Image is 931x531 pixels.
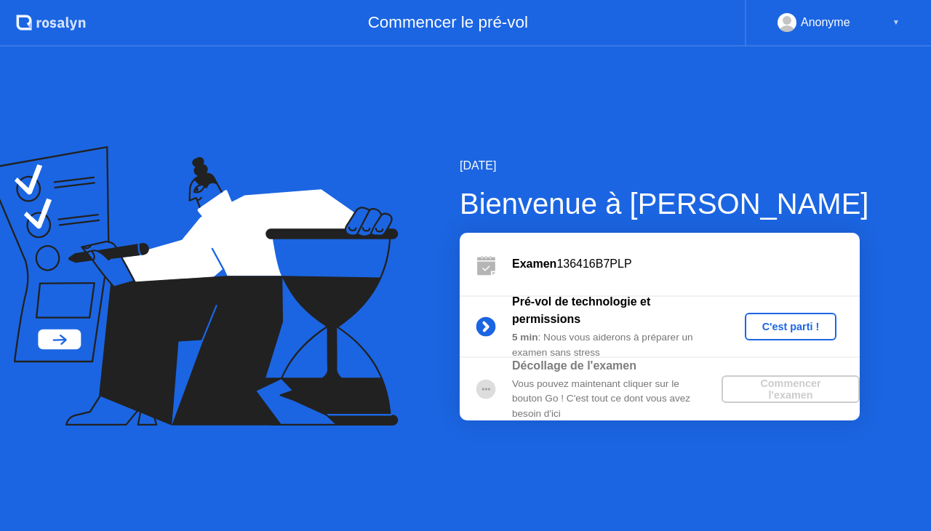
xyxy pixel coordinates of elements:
[892,13,900,32] div: ▼
[512,332,538,343] b: 5 min
[512,257,556,270] b: Examen
[727,378,854,401] div: Commencer l'examen
[751,321,831,332] div: C'est parti !
[512,359,636,372] b: Décollage de l'examen
[722,375,860,403] button: Commencer l'examen
[801,13,850,32] div: Anonyme
[745,313,837,340] button: C'est parti !
[512,255,860,273] div: 136416B7PLP
[460,157,868,175] div: [DATE]
[512,377,722,421] div: Vous pouvez maintenant cliquer sur le bouton Go ! C'est tout ce dont vous avez besoin d'ici
[512,295,650,325] b: Pré-vol de technologie et permissions
[512,330,722,360] div: : Nous vous aiderons à préparer un examen sans stress
[460,182,868,225] div: Bienvenue à [PERSON_NAME]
